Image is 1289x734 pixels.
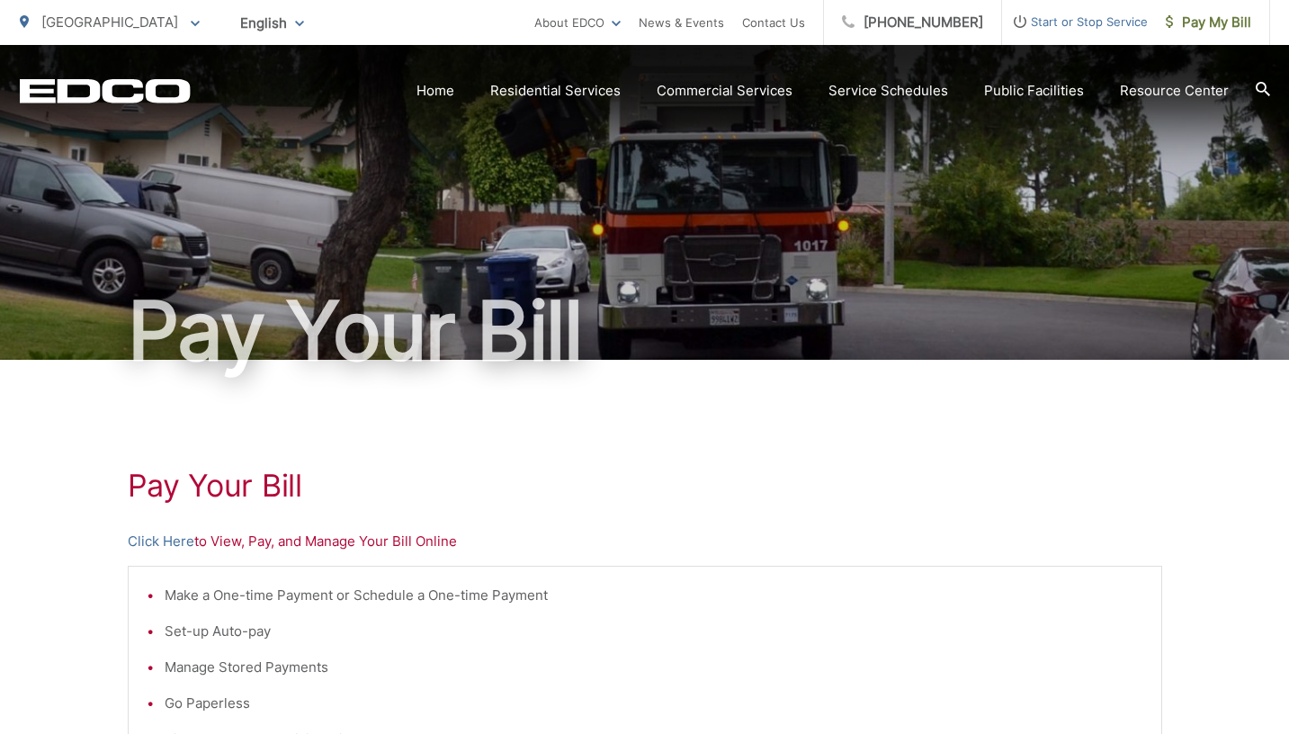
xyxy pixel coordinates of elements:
h1: Pay Your Bill [20,286,1270,376]
a: Contact Us [742,12,805,33]
a: About EDCO [534,12,621,33]
a: Service Schedules [828,80,948,102]
span: Pay My Bill [1166,12,1251,33]
li: Manage Stored Payments [165,657,1143,678]
span: [GEOGRAPHIC_DATA] [41,13,178,31]
a: Public Facilities [984,80,1084,102]
a: Resource Center [1120,80,1229,102]
a: Residential Services [490,80,621,102]
h1: Pay Your Bill [128,468,1162,504]
a: Click Here [128,531,194,552]
a: News & Events [639,12,724,33]
li: Set-up Auto-pay [165,621,1143,642]
li: Go Paperless [165,693,1143,714]
p: to View, Pay, and Manage Your Bill Online [128,531,1162,552]
a: EDCD logo. Return to the homepage. [20,78,191,103]
a: Home [416,80,454,102]
li: Make a One-time Payment or Schedule a One-time Payment [165,585,1143,606]
a: Commercial Services [657,80,792,102]
span: English [227,7,318,39]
